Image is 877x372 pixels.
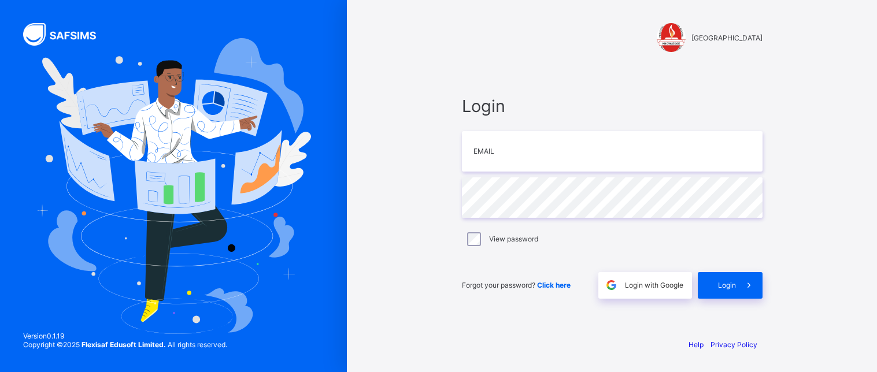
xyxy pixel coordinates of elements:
img: Hero Image [36,38,311,334]
span: Login [462,96,763,116]
img: SAFSIMS Logo [23,23,110,46]
span: Version 0.1.19 [23,332,227,340]
a: Privacy Policy [711,340,757,349]
label: View password [489,235,538,243]
span: [GEOGRAPHIC_DATA] [691,34,763,42]
a: Click here [537,281,571,289]
span: Forgot your password? [462,281,571,289]
span: Login with Google [625,281,683,289]
a: Help [689,340,704,349]
span: Copyright © 2025 All rights reserved. [23,340,227,349]
img: google.396cfc9801f0270233282035f929180a.svg [605,278,618,292]
span: Login [718,281,736,289]
strong: Flexisaf Edusoft Limited. [82,340,166,349]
